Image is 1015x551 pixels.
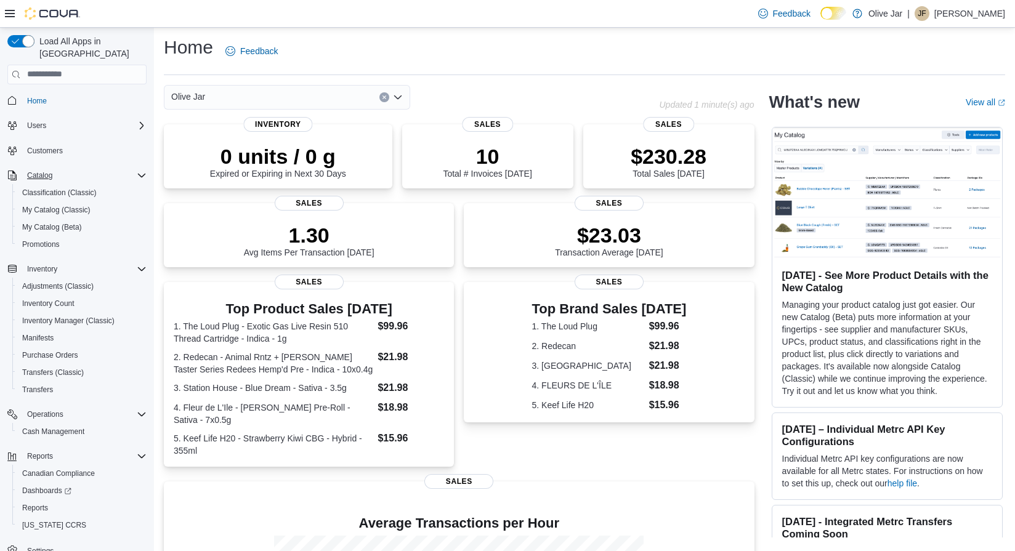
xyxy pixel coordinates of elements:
[22,281,94,291] span: Adjustments (Classic)
[240,45,278,57] span: Feedback
[753,1,815,26] a: Feedback
[17,185,147,200] span: Classification (Classic)
[532,360,644,372] dt: 3. [GEOGRAPHIC_DATA]
[17,185,102,200] a: Classification (Classic)
[17,237,147,252] span: Promotions
[25,7,80,20] img: Cova
[22,299,75,308] span: Inventory Count
[220,39,283,63] a: Feedback
[12,499,152,517] button: Reports
[782,269,992,294] h3: [DATE] - See More Product Details with the New Catalog
[210,144,346,179] div: Expired or Expiring in Next 30 Days
[998,99,1005,107] svg: External link
[17,331,59,345] a: Manifests
[555,223,663,247] p: $23.03
[424,474,493,489] span: Sales
[378,431,444,446] dd: $15.96
[27,409,63,419] span: Operations
[575,196,644,211] span: Sales
[174,516,745,531] h4: Average Transactions per Hour
[22,93,147,108] span: Home
[174,320,373,345] dt: 1. The Loud Plug - Exotic Gas Live Resin 510 Thread Cartridge - Indica - 1g
[210,144,346,169] p: 0 units / 0 g
[22,333,54,343] span: Manifests
[22,143,68,158] a: Customers
[12,295,152,312] button: Inventory Count
[17,365,89,380] a: Transfers (Classic)
[443,144,532,169] p: 10
[22,168,57,183] button: Catalog
[17,348,83,363] a: Purchase Orders
[17,237,65,252] a: Promotions
[379,92,389,102] button: Clear input
[27,146,63,156] span: Customers
[907,6,910,21] p: |
[22,520,86,530] span: [US_STATE] CCRS
[174,302,444,316] h3: Top Product Sales [DATE]
[22,469,95,478] span: Canadian Compliance
[164,35,213,60] h1: Home
[22,168,147,183] span: Catalog
[17,466,147,481] span: Canadian Compliance
[17,424,89,439] a: Cash Management
[462,117,513,132] span: Sales
[2,406,152,423] button: Operations
[17,483,76,498] a: Dashboards
[532,399,644,411] dt: 5. Keef Life H20
[532,379,644,392] dt: 4. FLEURS DE L'ÎLE
[2,260,152,278] button: Inventory
[649,358,687,373] dd: $21.98
[17,501,53,515] a: Reports
[22,188,97,198] span: Classification (Classic)
[34,35,147,60] span: Load All Apps in [GEOGRAPHIC_DATA]
[12,381,152,398] button: Transfers
[12,482,152,499] a: Dashboards
[22,449,58,464] button: Reports
[769,92,860,112] h2: What's new
[2,448,152,465] button: Reports
[22,486,71,496] span: Dashboards
[22,449,147,464] span: Reports
[631,144,706,179] div: Total Sales [DATE]
[12,236,152,253] button: Promotions
[12,219,152,236] button: My Catalog (Beta)
[17,203,147,217] span: My Catalog (Classic)
[17,483,147,498] span: Dashboards
[532,302,687,316] h3: Top Brand Sales [DATE]
[773,7,811,20] span: Feedback
[918,6,926,21] span: JF
[378,380,444,395] dd: $21.98
[171,89,205,104] span: Olive Jar
[888,478,917,488] a: help file
[275,196,344,211] span: Sales
[17,382,58,397] a: Transfers
[17,424,147,439] span: Cash Management
[17,466,100,481] a: Canadian Compliance
[443,144,532,179] div: Total # Invoices [DATE]
[17,313,119,328] a: Inventory Manager (Classic)
[22,368,84,377] span: Transfers (Classic)
[649,339,687,353] dd: $21.98
[22,350,78,360] span: Purchase Orders
[915,6,929,21] div: Jonathan Ferdman
[649,378,687,393] dd: $18.98
[649,319,687,334] dd: $99.96
[17,382,147,397] span: Transfers
[17,220,147,235] span: My Catalog (Beta)
[17,518,147,533] span: Washington CCRS
[782,452,992,489] p: Individual Metrc API key configurations are now available for all Metrc states. For instructions ...
[378,319,444,334] dd: $99.96
[174,351,373,376] dt: 2. Redecan - Animal Rntz + [PERSON_NAME] Taster Series Redees Hemp'd Pre - Indica - 10x0.4g
[22,503,48,513] span: Reports
[174,401,373,426] dt: 4. Fleur de L'Ile - [PERSON_NAME] Pre-Roll - Sativa - 7x0.5g
[12,465,152,482] button: Canadian Compliance
[12,312,152,329] button: Inventory Manager (Classic)
[174,382,373,394] dt: 3. Station House - Blue Dream - Sativa - 3.5g
[17,296,147,311] span: Inventory Count
[22,316,115,326] span: Inventory Manager (Classic)
[2,117,152,134] button: Users
[555,223,663,257] div: Transaction Average [DATE]
[275,275,344,289] span: Sales
[244,223,374,257] div: Avg Items Per Transaction [DATE]
[27,264,57,274] span: Inventory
